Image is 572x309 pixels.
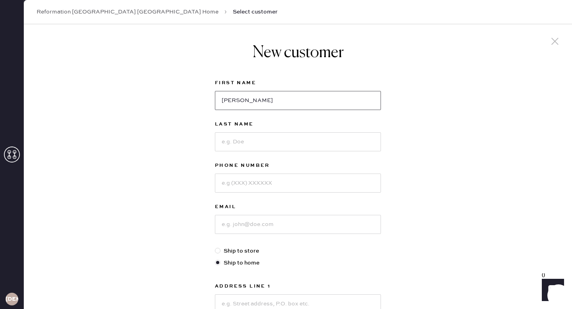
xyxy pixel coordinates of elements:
[215,161,381,170] label: Phone Number
[6,296,18,302] h3: [DEMOGRAPHIC_DATA]
[215,202,381,212] label: Email
[534,273,568,307] iframe: Front Chat
[215,78,381,88] label: First Name
[233,8,278,16] span: Select customer
[215,247,381,255] label: Ship to store
[215,282,381,291] label: Address Line 1
[215,259,381,267] label: Ship to home
[215,132,381,151] input: e.g. Doe
[215,174,381,193] input: e.g (XXX) XXXXXX
[37,8,218,16] a: Reformation [GEOGRAPHIC_DATA] [GEOGRAPHIC_DATA] Home
[215,43,381,62] h1: New customer
[215,120,381,129] label: Last Name
[215,91,381,110] input: e.g. John
[215,215,381,234] input: e.g. john@doe.com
